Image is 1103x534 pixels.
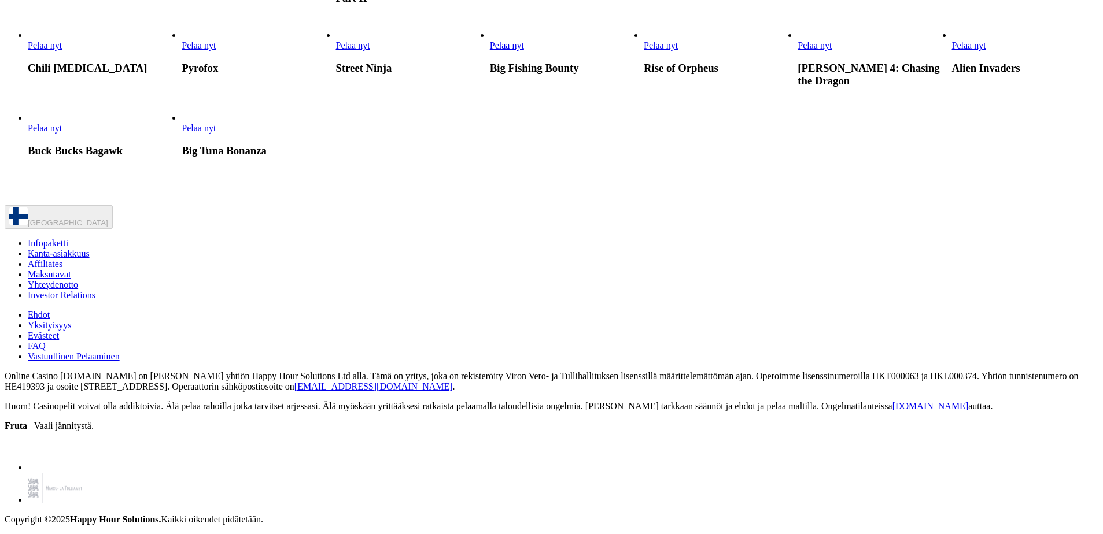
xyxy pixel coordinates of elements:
a: Infopaketti [28,238,68,248]
h3: Pyrofox [182,62,328,75]
span: Pelaa nyt [798,40,832,50]
a: Rise of Orpheus [644,40,678,50]
button: [GEOGRAPHIC_DATA] [5,205,113,229]
article: Chili Poppers [28,30,174,75]
a: FAQ [28,341,46,351]
h3: Buck Bucks Bagawk [28,144,174,157]
p: Copyright ©2025 Kaikki oikeudet pidätetään. [5,514,1098,525]
article: Jack Hammer 4: Chasing the Dragon [798,30,944,87]
a: Evästeet [28,331,59,340]
span: Pelaa nyt [182,40,216,50]
h3: Street Ninja [336,62,482,75]
a: Pyrofox [182,40,216,50]
img: maksu-ja-tolliamet [28,473,82,503]
article: Buck Bucks Bagawk [28,113,174,157]
nav: Secondary [5,238,1098,362]
span: Pelaa nyt [490,40,524,50]
a: Big Tuna Bonanza [182,123,216,133]
span: [GEOGRAPHIC_DATA] [28,218,108,227]
p: – Vaali jännitystä. [5,421,1098,431]
a: Vastuullinen Pelaaminen [28,351,120,361]
img: Finland flag [9,207,28,225]
a: Buck Bucks Bagawk [28,123,62,133]
a: Affiliates [28,259,62,269]
h3: Big Tuna Bonanza [182,144,328,157]
strong: Fruta [5,421,27,431]
p: Huom! Casinopelit voivat olla addiktoivia. Älä pelaa rahoilla jotka tarvitset arjessasi. Älä myös... [5,401,1098,411]
a: Ehdot [28,310,50,320]
article: Alien Invaders [952,30,1098,75]
h3: Rise of Orpheus [644,62,790,75]
span: Pelaa nyt [28,40,62,50]
a: Investor Relations [28,290,95,300]
article: Big Tuna Bonanza [182,113,328,157]
a: Chili Poppers [28,40,62,50]
a: Maksutavat [28,269,71,279]
span: Pelaa nyt [952,40,986,50]
a: Street Ninja [336,40,370,50]
strong: Happy Hour Solutions. [70,514,161,524]
a: Yhteydenotto [28,280,78,290]
article: Rise of Orpheus [644,30,790,75]
article: Big Fishing Bounty [490,30,636,75]
p: Online Casino [DOMAIN_NAME] on [PERSON_NAME] yhtiön Happy Hour Solutions Ltd alla. Tämä on yritys... [5,371,1098,392]
span: Pelaa nyt [182,123,216,133]
a: Alien Invaders [952,40,986,50]
article: Street Ninja [336,30,482,75]
h3: Big Fishing Bounty [490,62,636,75]
span: Pelaa nyt [336,40,370,50]
a: Kanta-asiakkuus [28,249,90,258]
span: Pelaa nyt [28,123,62,133]
span: Pelaa nyt [644,40,678,50]
h3: Alien Invaders [952,62,1098,75]
a: maksu-ja-tolliamet [28,495,82,505]
a: Big Fishing Bounty [490,40,524,50]
h3: Chili [MEDICAL_DATA] [28,62,174,75]
article: Pyrofox [182,30,328,75]
a: [DOMAIN_NAME] [892,401,969,411]
a: Yksityisyys [28,320,72,330]
a: Jack Hammer 4: Chasing the Dragon [798,40,832,50]
a: [EMAIL_ADDRESS][DOMAIN_NAME] [294,381,453,391]
h3: [PERSON_NAME] 4: Chasing the Dragon [798,62,944,87]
